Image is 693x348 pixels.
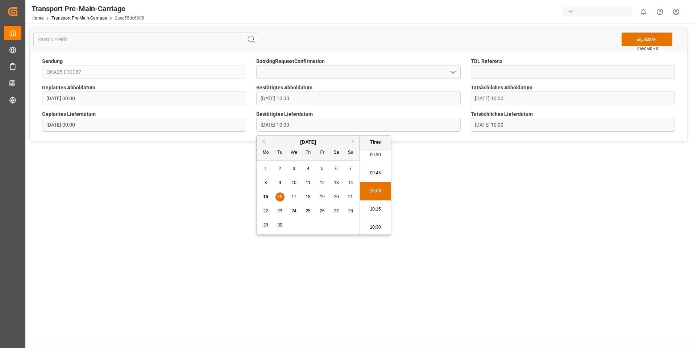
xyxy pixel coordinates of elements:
[471,110,533,118] span: Tatsächliches Lieferdatum
[447,67,458,78] button: open menu
[652,4,668,20] button: Help Center
[277,222,282,228] span: 30
[261,192,270,201] div: Choose Monday, September 15th, 2025
[275,164,285,173] div: Choose Tuesday, September 2nd, 2025
[320,180,324,185] span: 12
[362,139,389,146] div: Time
[346,207,355,216] div: Choose Sunday, September 28th, 2025
[293,166,295,171] span: 3
[307,166,310,171] span: 4
[332,207,341,216] div: Choose Saturday, September 27th, 2025
[304,192,313,201] div: Choose Thursday, September 18th, 2025
[265,166,267,171] span: 1
[263,208,268,213] span: 22
[637,46,658,51] span: Ctrl/CMD + S
[42,58,63,65] span: Sendung
[279,166,281,171] span: 2
[304,164,313,173] div: Choose Thursday, September 4th, 2025
[256,110,313,118] span: Bestätigtes Lieferdatum
[334,180,339,185] span: 13
[290,178,299,187] div: Choose Wednesday, September 10th, 2025
[360,164,391,182] li: 09:45
[290,148,299,157] div: We
[360,146,391,164] li: 09:30
[261,221,270,230] div: Choose Monday, September 29th, 2025
[304,148,313,157] div: Th
[291,180,296,185] span: 10
[42,110,96,118] span: Geplantes Lieferdatum
[321,166,324,171] span: 5
[332,178,341,187] div: Choose Saturday, September 13th, 2025
[635,4,652,20] button: show 0 new notifications
[360,218,391,237] li: 10:30
[256,118,460,132] input: DD.MM.YYYY HH:MM
[334,208,339,213] span: 27
[349,166,352,171] span: 7
[275,192,285,201] div: Choose Tuesday, September 16th, 2025
[335,166,338,171] span: 6
[346,192,355,201] div: Choose Sunday, September 21st, 2025
[306,194,310,199] span: 18
[261,164,270,173] div: Choose Monday, September 1st, 2025
[318,192,327,201] div: Choose Friday, September 19th, 2025
[33,33,258,46] input: Search Fields
[348,208,353,213] span: 28
[318,178,327,187] div: Choose Friday, September 12th, 2025
[263,194,268,199] span: 15
[346,164,355,173] div: Choose Sunday, September 7th, 2025
[320,208,324,213] span: 26
[471,118,675,132] input: DD.MM.YYYY HH:MM
[261,178,270,187] div: Choose Monday, September 8th, 2025
[332,164,341,173] div: Choose Saturday, September 6th, 2025
[622,33,672,46] button: SAVE
[318,148,327,157] div: Fr
[304,207,313,216] div: Choose Thursday, September 25th, 2025
[256,92,460,105] input: DD.MM.YYYY HH:MM
[471,84,532,92] span: Tatsächliches Abholdatum
[275,221,285,230] div: Choose Tuesday, September 30th, 2025
[291,208,296,213] span: 24
[471,58,502,65] span: TDL Referenz
[277,208,282,213] span: 23
[42,92,246,105] input: DD.MM.YYYY HH:MM
[304,178,313,187] div: Choose Thursday, September 11th, 2025
[256,58,325,65] span: BookingRequestConfirmation
[32,3,144,14] div: Transport Pre-Main-Carriage
[259,162,358,232] div: month 2025-09
[318,207,327,216] div: Choose Friday, September 26th, 2025
[306,180,310,185] span: 11
[346,178,355,187] div: Choose Sunday, September 14th, 2025
[290,207,299,216] div: Choose Wednesday, September 24th, 2025
[42,84,95,92] span: Geplantes Abholdatum
[257,139,360,146] div: [DATE]
[275,178,285,187] div: Choose Tuesday, September 9th, 2025
[348,194,353,199] span: 21
[320,194,324,199] span: 19
[318,164,327,173] div: Choose Friday, September 5th, 2025
[51,16,107,21] a: Transport Pre-Main-Carriage
[263,222,268,228] span: 29
[352,139,356,144] button: Next Month
[332,148,341,157] div: Sa
[42,118,246,132] input: DD.MM.YYYY HH:MM
[290,192,299,201] div: Choose Wednesday, September 17th, 2025
[332,192,341,201] div: Choose Saturday, September 20th, 2025
[306,208,310,213] span: 25
[279,180,281,185] span: 9
[265,180,267,185] span: 8
[360,182,391,200] li: 10:00
[334,194,339,199] span: 20
[260,139,265,144] button: Previous Month
[261,148,270,157] div: Mo
[277,194,282,199] span: 16
[291,194,296,199] span: 17
[290,164,299,173] div: Choose Wednesday, September 3rd, 2025
[256,84,312,92] span: Bestätigtes Abholdatum
[32,16,43,21] a: Home
[471,92,675,105] input: DD.MM.YYYY HH:MM
[348,180,353,185] span: 14
[346,148,355,157] div: Su
[275,207,285,216] div: Choose Tuesday, September 23rd, 2025
[261,207,270,216] div: Choose Monday, September 22nd, 2025
[360,200,391,218] li: 10:15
